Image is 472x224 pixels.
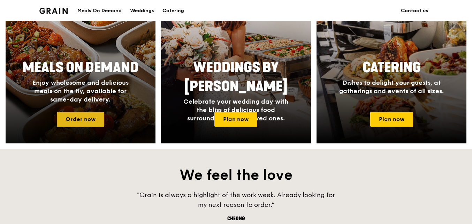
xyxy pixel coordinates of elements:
img: Grain [39,8,68,14]
a: Plan now [214,112,257,127]
a: Plan now [370,112,413,127]
div: Catering [162,0,184,21]
span: Dishes to delight your guests, at gatherings and events of all sizes. [339,79,444,95]
span: Weddings by [PERSON_NAME] [184,59,288,95]
div: Weddings [130,0,154,21]
span: Celebrate your wedding day with the bliss of delicious food surrounded by your loved ones. [183,98,288,122]
span: Enjoy wholesome and delicious meals on the fly, available for same-day delivery. [32,79,129,103]
div: "Grain is always a highlight of the work week. Already looking for my next reason to order.” [131,190,341,210]
span: Meals On Demand [22,59,139,76]
div: Cheong [131,215,341,222]
a: Contact us [397,0,433,21]
div: Meals On Demand [77,0,122,21]
a: Weddings [126,0,158,21]
span: Catering [363,59,421,76]
a: Catering [158,0,188,21]
a: Order now [57,112,104,127]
